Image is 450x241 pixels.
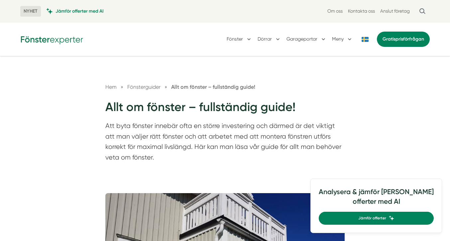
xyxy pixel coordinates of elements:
p: Att byta fönster innebär ofta en större investering och därmed är det viktigt att man väljer rätt... [105,121,345,166]
span: Jämför offerter [358,215,386,221]
button: Meny [332,31,353,48]
a: Jämför offerter med AI [46,8,104,14]
span: NYHET [20,6,41,17]
h1: Allt om fönster – fullständig guide! [105,99,345,121]
a: Anslut företag [380,8,410,14]
span: » [165,83,167,91]
a: Jämför offerter [319,212,434,225]
span: Jämför offerter med AI [56,8,104,14]
a: Kontakta oss [348,8,375,14]
a: Om oss [327,8,343,14]
a: Gratisprisförfrågan [377,32,430,47]
button: Garageportar [286,31,327,48]
button: Fönster [227,31,252,48]
a: Hem [105,84,117,90]
a: Fönsterguider [127,84,162,90]
button: Öppna sök [415,5,430,17]
span: Gratis [383,36,395,42]
nav: Breadcrumb [105,83,345,91]
a: Allt om fönster – fullständig guide! [171,84,255,90]
h4: Analysera & jämför [PERSON_NAME] offerter med AI [319,187,434,212]
span: Fönsterguider [127,84,161,90]
span: » [121,83,123,91]
button: Dörrar [258,31,281,48]
img: Fönsterexperter Logotyp [20,34,83,44]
